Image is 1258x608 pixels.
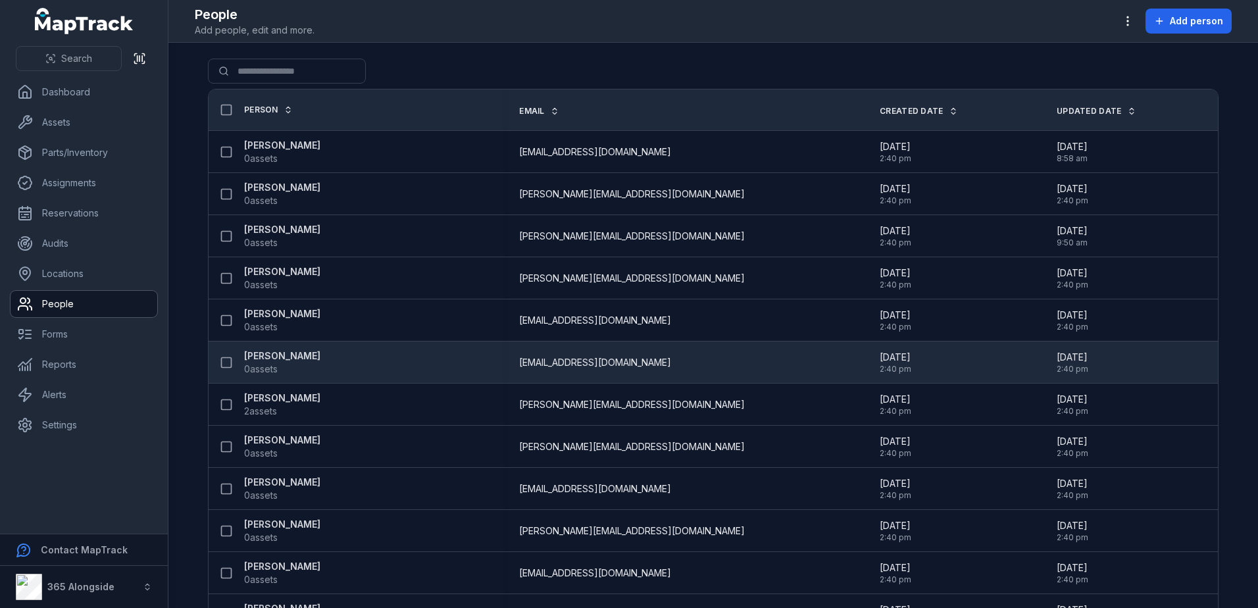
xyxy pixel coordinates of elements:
span: 2:40 pm [880,322,911,332]
span: 2:40 pm [880,448,911,459]
span: [DATE] [1057,351,1088,364]
span: 2:40 pm [880,406,911,417]
strong: [PERSON_NAME] [244,181,320,194]
a: Email [519,106,559,116]
a: [PERSON_NAME]0assets [244,518,320,544]
time: 09/09/2025, 2:40:55 pm [880,309,911,332]
a: Reports [11,351,157,378]
a: [PERSON_NAME]0assets [244,476,320,502]
strong: [PERSON_NAME] [244,518,320,531]
time: 09/09/2025, 2:40:55 pm [1057,309,1088,332]
span: 0 assets [244,152,278,165]
span: [DATE] [880,140,911,153]
a: Updated Date [1057,106,1136,116]
a: Created Date [880,106,958,116]
span: 0 assets [244,573,278,586]
strong: [PERSON_NAME] [244,392,320,405]
strong: [PERSON_NAME] [244,434,320,447]
span: 2:40 pm [1057,490,1088,501]
span: [DATE] [1057,477,1088,490]
a: Forms [11,321,157,347]
span: 2:40 pm [880,364,911,374]
span: [PERSON_NAME][EMAIL_ADDRESS][DOMAIN_NAME] [519,398,745,411]
span: 2 assets [244,405,277,418]
time: 09/09/2025, 2:40:55 pm [880,351,911,374]
h2: People [195,5,314,24]
span: Person [244,105,278,115]
a: Locations [11,261,157,287]
span: 0 assets [244,194,278,207]
span: Email [519,106,545,116]
a: Settings [11,412,157,438]
span: [DATE] [880,393,911,406]
span: 2:40 pm [1057,280,1088,290]
a: [PERSON_NAME]0assets [244,223,320,249]
span: [DATE] [1057,182,1088,195]
strong: [PERSON_NAME] [244,560,320,573]
time: 09/09/2025, 2:40:55 pm [880,477,911,501]
span: 8:58 am [1057,153,1088,164]
strong: [PERSON_NAME] [244,307,320,320]
a: [PERSON_NAME]0assets [244,265,320,291]
span: 2:40 pm [1057,532,1088,543]
time: 09/09/2025, 2:40:55 pm [880,224,911,248]
span: Add people, edit and more. [195,24,314,37]
a: Dashboard [11,79,157,105]
a: [PERSON_NAME]0assets [244,349,320,376]
time: 23/09/2025, 8:58:03 am [1057,140,1088,164]
span: 0 assets [244,320,278,334]
span: [PERSON_NAME][EMAIL_ADDRESS][DOMAIN_NAME] [519,272,745,285]
span: [PERSON_NAME][EMAIL_ADDRESS][DOMAIN_NAME] [519,230,745,243]
span: 0 assets [244,236,278,249]
span: 2:40 pm [1057,574,1088,585]
span: 0 assets [244,489,278,502]
strong: [PERSON_NAME] [244,223,320,236]
a: MapTrack [35,8,134,34]
span: 2:40 pm [880,238,911,248]
span: 2:40 pm [880,532,911,543]
span: [DATE] [880,351,911,364]
time: 09/09/2025, 2:40:55 pm [880,435,911,459]
a: Reservations [11,200,157,226]
span: 2:40 pm [1057,364,1088,374]
time: 09/09/2025, 2:40:55 pm [880,561,911,585]
span: Add person [1170,14,1223,28]
strong: Contact MapTrack [41,544,128,555]
a: [PERSON_NAME]0assets [244,560,320,586]
a: Alerts [11,382,157,408]
a: People [11,291,157,317]
span: [DATE] [880,224,911,238]
span: [EMAIL_ADDRESS][DOMAIN_NAME] [519,145,671,159]
strong: [PERSON_NAME] [244,349,320,363]
time: 09/09/2025, 2:40:55 pm [1057,393,1088,417]
a: [PERSON_NAME]0assets [244,307,320,334]
time: 09/09/2025, 2:40:55 pm [1057,519,1088,543]
span: 2:40 pm [1057,406,1088,417]
span: [PERSON_NAME][EMAIL_ADDRESS][DOMAIN_NAME] [519,440,745,453]
strong: [PERSON_NAME] [244,265,320,278]
time: 09/09/2025, 2:40:55 pm [1057,435,1088,459]
button: Search [16,46,122,71]
span: Created Date [880,106,943,116]
strong: [PERSON_NAME] [244,476,320,489]
span: Search [61,52,92,65]
time: 09/09/2025, 2:40:55 pm [1057,182,1088,206]
span: 0 assets [244,363,278,376]
a: Parts/Inventory [11,139,157,166]
a: [PERSON_NAME]0assets [244,139,320,165]
a: Person [244,105,293,115]
time: 09/09/2025, 2:40:55 pm [880,182,911,206]
span: [DATE] [1057,140,1088,153]
a: [PERSON_NAME]0assets [244,181,320,207]
a: Assets [11,109,157,136]
span: [PERSON_NAME][EMAIL_ADDRESS][DOMAIN_NAME] [519,188,745,201]
a: [PERSON_NAME]0assets [244,434,320,460]
strong: 365 Alongside [47,581,114,592]
span: [DATE] [1057,561,1088,574]
span: [DATE] [1057,266,1088,280]
span: [DATE] [1057,435,1088,448]
button: Add person [1145,9,1232,34]
span: [EMAIL_ADDRESS][DOMAIN_NAME] [519,314,671,327]
time: 18/09/2025, 9:50:49 am [1057,224,1088,248]
span: 2:40 pm [880,574,911,585]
